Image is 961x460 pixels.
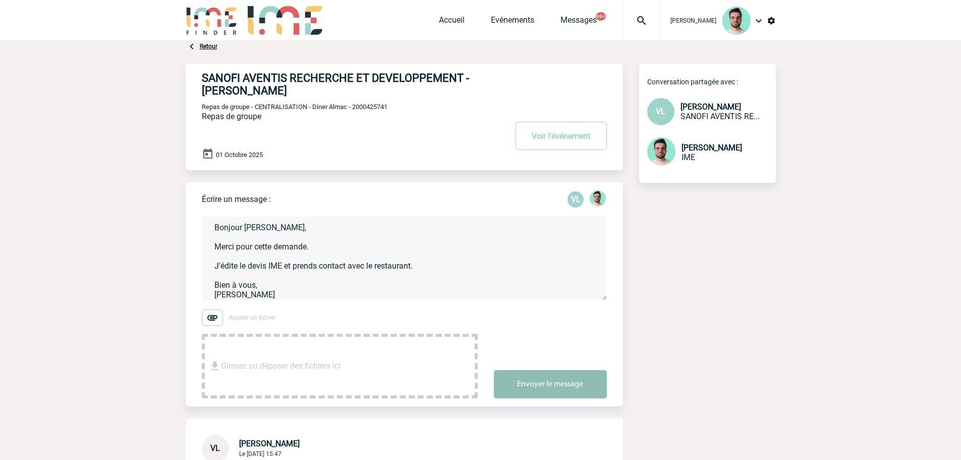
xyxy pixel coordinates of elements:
button: Envoyer le message [494,370,607,398]
div: Valérie LOURS [568,191,584,208]
span: [PERSON_NAME] [682,143,742,152]
button: Voir l'événement [516,122,607,150]
span: Ajouter un fichier [229,314,275,321]
a: Retour [200,43,217,50]
h4: SANOFI AVENTIS RECHERCHE ET DEVELOPPEMENT - [PERSON_NAME] [202,72,477,97]
p: Conversation partagée avec : [647,78,776,86]
p: Écrire un message : [202,194,271,204]
span: [PERSON_NAME] [239,439,300,448]
a: Accueil [439,15,465,29]
span: SANOFI AVENTIS RECHERCHE ET DEVELOPPEMENT [681,112,760,121]
span: [PERSON_NAME] [681,102,741,112]
img: file_download.svg [209,360,221,372]
p: VL [568,191,584,208]
span: VL [656,107,665,116]
img: 121547-2.png [722,7,751,35]
span: IME [682,152,695,162]
span: 01 Octobre 2025 [216,151,263,159]
span: VL [210,443,220,453]
span: Repas de groupe [202,112,261,121]
span: [PERSON_NAME] [670,17,716,24]
span: Le [DATE] 15:47 [239,450,281,457]
img: 121547-2.png [590,190,606,207]
img: IME-Finder [186,6,238,35]
button: 99+ [596,12,606,21]
span: Repas de groupe - CENTRALISATION - Diner Almac - 2000425741 [202,103,387,111]
img: 121547-2.png [647,137,675,166]
a: Evénements [491,15,534,29]
div: Benjamin ROLAND [590,190,606,209]
a: Messages [560,15,597,29]
span: Glissez ou déposer des fichiers ici [221,341,341,391]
